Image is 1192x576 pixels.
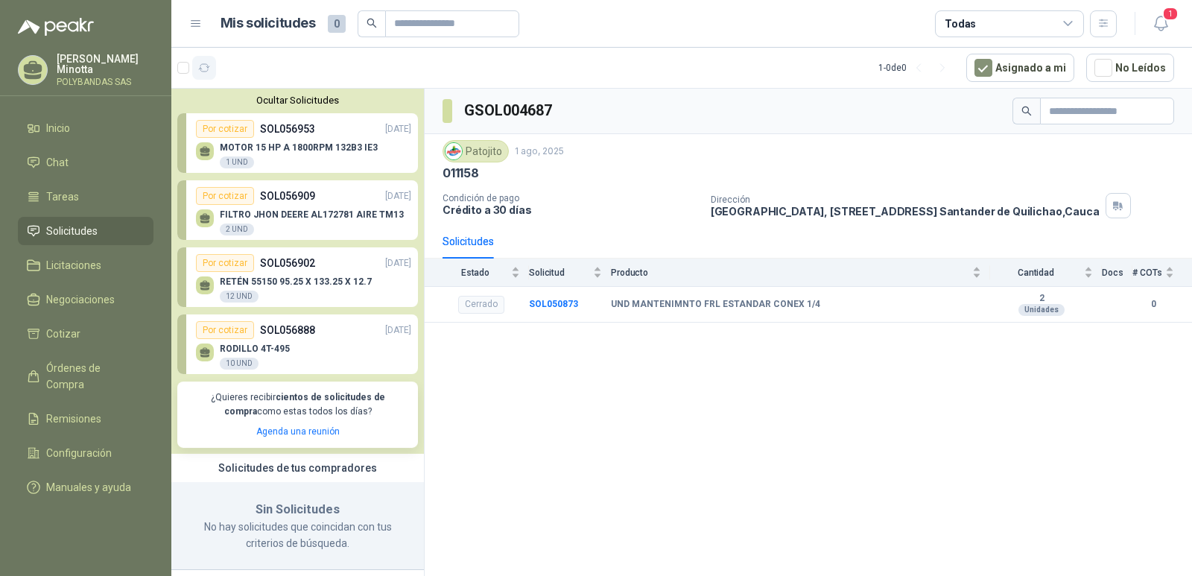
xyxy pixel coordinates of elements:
span: Negociaciones [46,291,115,308]
button: 1 [1147,10,1174,37]
div: Cerrado [458,296,504,314]
div: Por cotizar [196,120,254,138]
div: Solicitudes de tus compradores [171,454,424,482]
th: Cantidad [990,259,1102,286]
th: # COTs [1132,259,1192,286]
a: Inicio [18,114,153,142]
p: No hay solicitudes que coincidan con tus criterios de búsqueda. [189,519,406,551]
div: Por cotizar [196,187,254,205]
p: [DATE] [385,189,411,203]
a: Tareas [18,183,153,211]
p: POLYBANDAS SAS [57,77,153,86]
span: 0 [328,15,346,33]
p: Condición de pago [443,193,699,203]
p: SOL056953 [260,121,315,137]
div: Patojito [443,140,509,162]
p: SOL056902 [260,255,315,271]
div: Todas [945,16,976,32]
a: Por cotizarSOL056902[DATE] RETÉN 55150 95.25 X 133.25 X 12.712 UND [177,247,418,307]
div: 2 UND [220,224,254,235]
b: 0 [1132,297,1174,311]
a: Solicitudes [18,217,153,245]
a: Licitaciones [18,251,153,279]
button: No Leídos [1086,54,1174,82]
th: Solicitud [529,259,611,286]
th: Producto [611,259,990,286]
h1: Mis solicitudes [221,13,316,34]
span: # COTs [1132,268,1162,278]
span: Tareas [46,189,79,205]
span: 1 [1162,7,1179,21]
a: Por cotizarSOL056888[DATE] RODILLO 4T-49510 UND [177,314,418,374]
p: [DATE] [385,256,411,270]
div: Ocultar SolicitudesPor cotizarSOL056953[DATE] MOTOR 15 HP A 1800RPM 132B3 IE31 UNDPor cotizarSOL0... [171,89,424,454]
button: Asignado a mi [966,54,1074,82]
span: Inicio [46,120,70,136]
a: Por cotizarSOL056953[DATE] MOTOR 15 HP A 1800RPM 132B3 IE31 UND [177,113,418,173]
a: Cotizar [18,320,153,348]
div: Por cotizar [196,321,254,339]
span: search [1021,106,1032,116]
div: Unidades [1018,304,1065,316]
div: 1 UND [220,156,254,168]
th: Docs [1102,259,1132,286]
p: [DATE] [385,323,411,338]
div: 10 UND [220,358,259,370]
span: Chat [46,154,69,171]
a: SOL050873 [529,299,578,309]
div: 12 UND [220,291,259,303]
a: Remisiones [18,405,153,433]
p: RODILLO 4T-495 [220,344,290,354]
th: Estado [425,259,529,286]
span: Remisiones [46,411,101,427]
p: Dirección [711,194,1100,205]
img: Logo peakr [18,18,94,36]
p: 011158 [443,165,479,181]
p: Crédito a 30 días [443,203,699,216]
a: Órdenes de Compra [18,354,153,399]
h3: GSOL004687 [464,99,554,122]
div: 1 - 0 de 0 [878,56,954,80]
a: Negociaciones [18,285,153,314]
p: [GEOGRAPHIC_DATA], [STREET_ADDRESS] Santander de Quilichao , Cauca [711,205,1100,218]
p: 1 ago, 2025 [515,145,564,159]
p: MOTOR 15 HP A 1800RPM 132B3 IE3 [220,142,378,153]
p: FILTRO JHON DEERE AL172781 AIRE TM13 [220,209,404,220]
span: Cotizar [46,326,80,342]
p: SOL056909 [260,188,315,204]
span: Solicitud [529,268,590,278]
button: Ocultar Solicitudes [177,95,418,106]
p: RETÉN 55150 95.25 X 133.25 X 12.7 [220,276,372,287]
b: 2 [990,293,1093,305]
p: [PERSON_NAME] Minotta [57,54,153,75]
a: Agenda una reunión [256,426,340,437]
span: Solicitudes [46,223,98,239]
a: Configuración [18,439,153,467]
a: Manuales y ayuda [18,473,153,501]
span: Cantidad [990,268,1081,278]
span: Configuración [46,445,112,461]
span: Órdenes de Compra [46,360,139,393]
h3: Sin Solicitudes [189,500,406,519]
img: Company Logo [446,143,462,159]
span: Manuales y ayuda [46,479,131,496]
div: Por cotizar [196,254,254,272]
p: SOL056888 [260,322,315,338]
span: Licitaciones [46,257,101,273]
p: [DATE] [385,122,411,136]
a: Por cotizarSOL056909[DATE] FILTRO JHON DEERE AL172781 AIRE TM132 UND [177,180,418,240]
b: UND MANTENIMNTO FRL ESTANDAR CONEX 1/4 [611,299,820,311]
span: Producto [611,268,969,278]
div: Solicitudes [443,233,494,250]
span: search [367,18,377,28]
span: Estado [443,268,508,278]
a: Chat [18,148,153,177]
p: ¿Quieres recibir como estas todos los días? [186,390,409,419]
b: cientos de solicitudes de compra [224,392,385,417]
